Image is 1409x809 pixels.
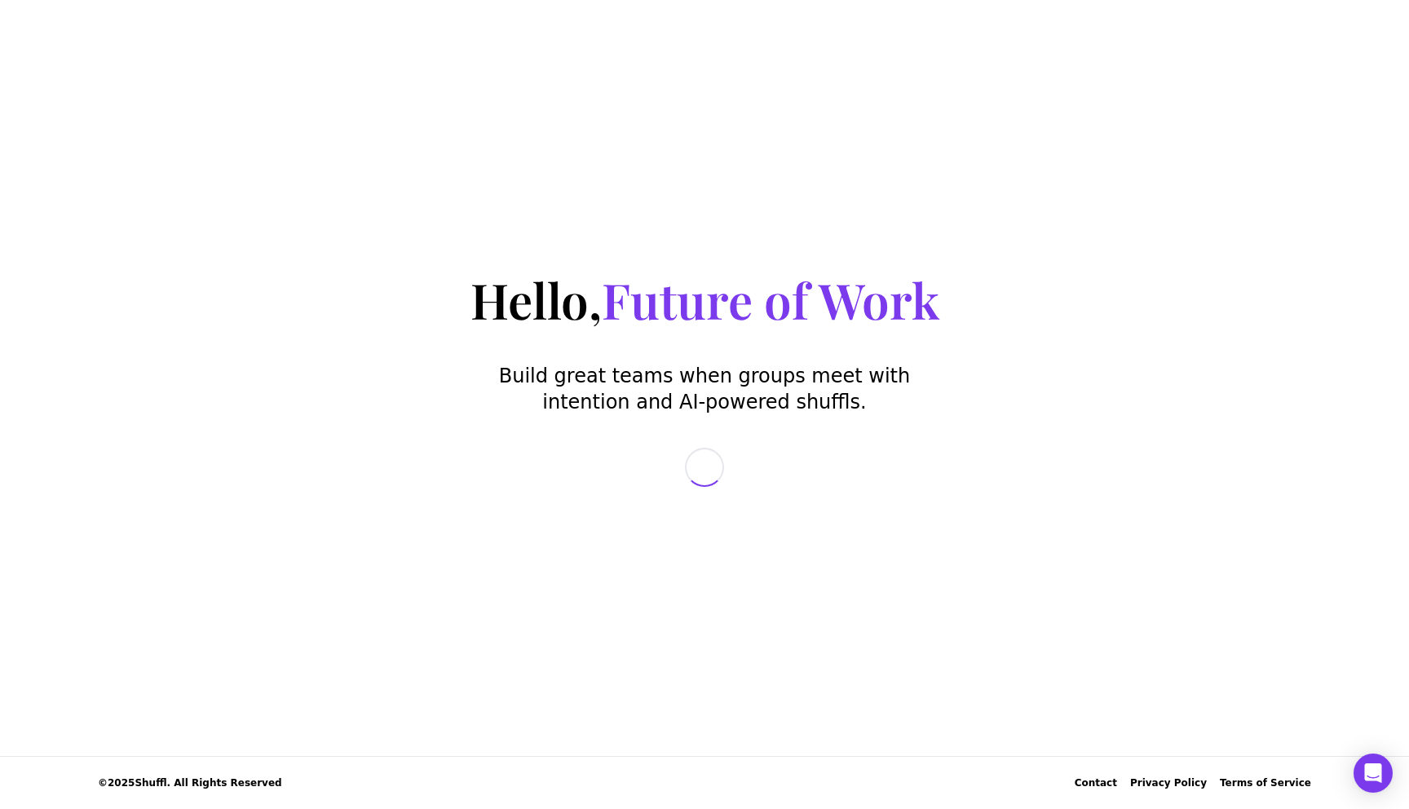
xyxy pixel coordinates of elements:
div: Open Intercom Messenger [1354,754,1393,793]
span: © 2025 Shuffl. All Rights Reserved [98,776,282,789]
h1: Hello, [470,269,939,330]
p: Build great teams when groups meet with intention and AI-powered shuffls. [496,363,913,415]
a: Terms of Service [1220,776,1311,789]
a: Privacy Policy [1130,776,1207,789]
span: Future of Work [602,267,939,332]
div: Contact [1075,776,1117,789]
